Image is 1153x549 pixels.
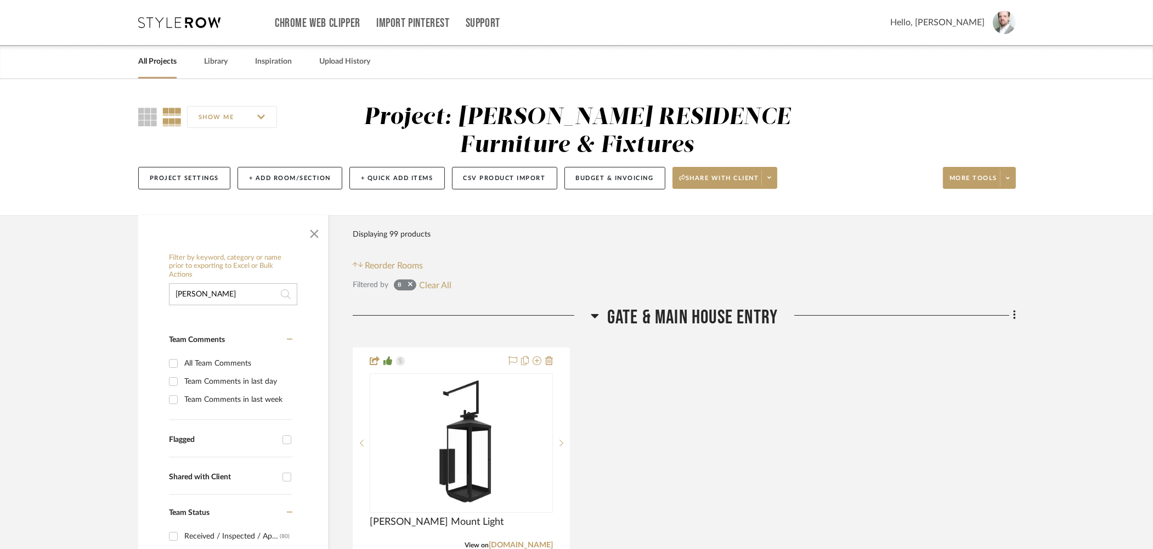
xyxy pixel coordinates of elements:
div: (80) [280,528,290,545]
span: Team Comments [169,336,225,344]
img: Simone Wall Mount Light [385,374,538,512]
div: Team Comments in last day [184,373,290,390]
a: Support [466,19,500,28]
button: CSV Product Import [452,167,557,189]
div: Displaying 99 products [353,223,431,245]
button: Share with client [672,167,778,189]
a: Import Pinterest [376,19,450,28]
div: B [398,281,403,292]
span: View on [465,542,489,548]
div: All Team Comments [184,355,290,372]
div: Shared with Client [169,473,277,482]
button: Reorder Rooms [353,259,423,272]
div: Filtered by [353,279,388,291]
div: Received / Inspected / Approved [184,528,280,545]
span: Share with client [679,174,759,191]
div: Flagged [169,435,277,445]
span: Reorder Rooms [365,259,423,272]
button: + Quick Add Items [349,167,445,189]
a: Chrome Web Clipper [275,19,360,28]
div: Team Comments in last week [184,391,290,408]
a: Upload History [319,54,370,69]
span: More tools [949,174,997,191]
span: Gate & Main House Entry [607,306,778,329]
button: Clear All [419,278,451,292]
a: Library [204,54,228,69]
a: All Projects [138,54,177,69]
a: Inspiration [255,54,292,69]
button: Budget & Invoicing [564,167,665,189]
a: [DOMAIN_NAME] [489,541,553,549]
span: [PERSON_NAME] Mount Light [370,516,504,528]
button: + Add Room/Section [238,167,342,189]
input: Search within 99 results [169,283,297,305]
span: Hello, [PERSON_NAME] [890,16,985,29]
button: Project Settings [138,167,230,189]
span: Team Status [169,509,210,517]
button: Close [303,221,325,243]
h6: Filter by keyword, category or name prior to exporting to Excel or Bulk Actions [169,254,297,279]
div: Project: [PERSON_NAME] RESIDENCE Furniture & Fixtures [364,106,790,157]
img: avatar [993,11,1016,34]
button: More tools [943,167,1016,189]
